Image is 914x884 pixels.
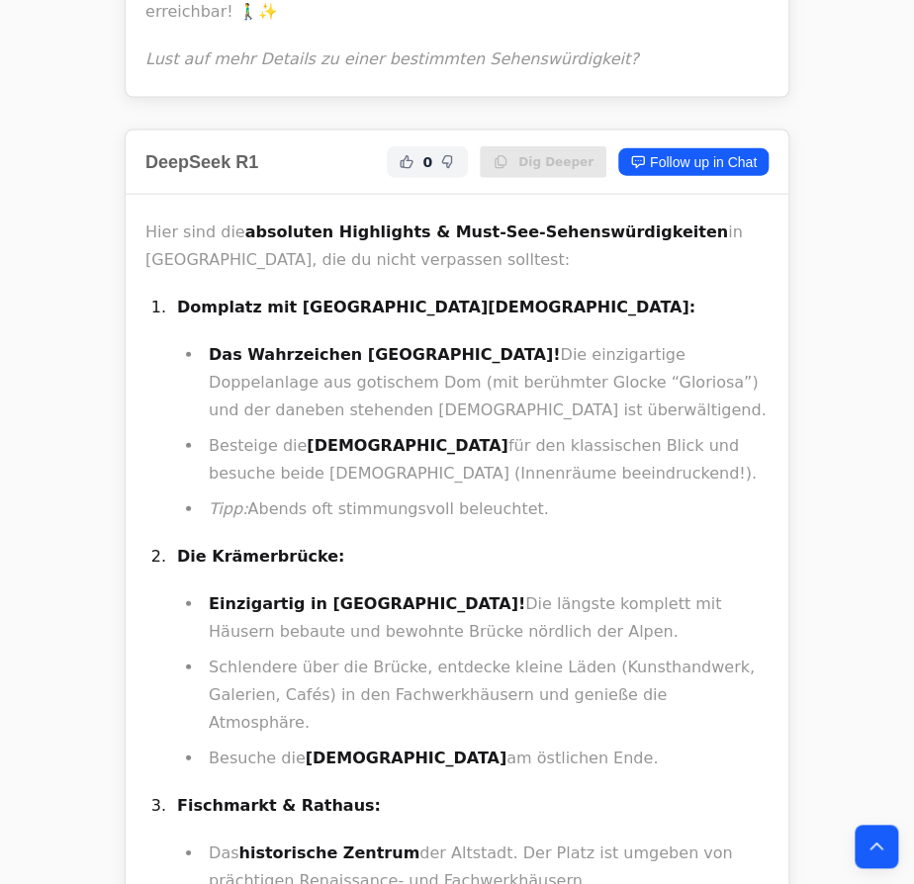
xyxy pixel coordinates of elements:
li: Die längste komplett mit Häusern bebaute und bewohnte Brücke nördlich der Alpen. [203,590,769,646]
strong: Fischmarkt & Rathaus: [177,796,381,815]
li: Schlendere über die Brücke, entdecke kleine Läden (Kunsthandwerk, Galerien, Cafés) in den Fachwer... [203,654,769,737]
li: Besteige die für den klassischen Blick und besuche beide [DEMOGRAPHIC_DATA] (Innenräume beeindruc... [203,432,769,487]
strong: [DEMOGRAPHIC_DATA] [307,436,507,455]
button: Back to top [855,825,898,868]
li: Abends oft stimmungsvoll beleuchtet. [203,495,769,523]
strong: Einzigartig in [GEOGRAPHIC_DATA]! [209,594,525,613]
em: Lust auf mehr Details zu einer bestimmten Sehenswürdigkeit? [145,49,639,68]
strong: Domplatz mit [GEOGRAPHIC_DATA][DEMOGRAPHIC_DATA]: [177,298,695,316]
li: Die einzigartige Doppelanlage aus gotischem Dom (mit berühmter Glocke “Gloriosa”) und der daneben... [203,341,769,424]
a: Follow up in Chat [618,148,769,176]
button: Not Helpful [436,150,460,174]
em: Tipp: [209,499,247,518]
strong: [DEMOGRAPHIC_DATA] [306,749,506,767]
strong: absoluten Highlights & Must-See-Sehenswürdigkeiten [245,222,728,241]
p: Hier sind die in [GEOGRAPHIC_DATA], die du nicht verpassen solltest: [145,219,769,274]
h2: DeepSeek R1 [145,148,258,176]
strong: historische Zentrum [238,843,419,862]
li: Besuche die am östlichen Ende. [203,745,769,772]
button: Helpful [395,150,418,174]
strong: Die Krämerbrücke: [177,547,344,566]
strong: Das Wahrzeichen [GEOGRAPHIC_DATA]! [209,345,560,364]
span: 0 [422,152,432,172]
